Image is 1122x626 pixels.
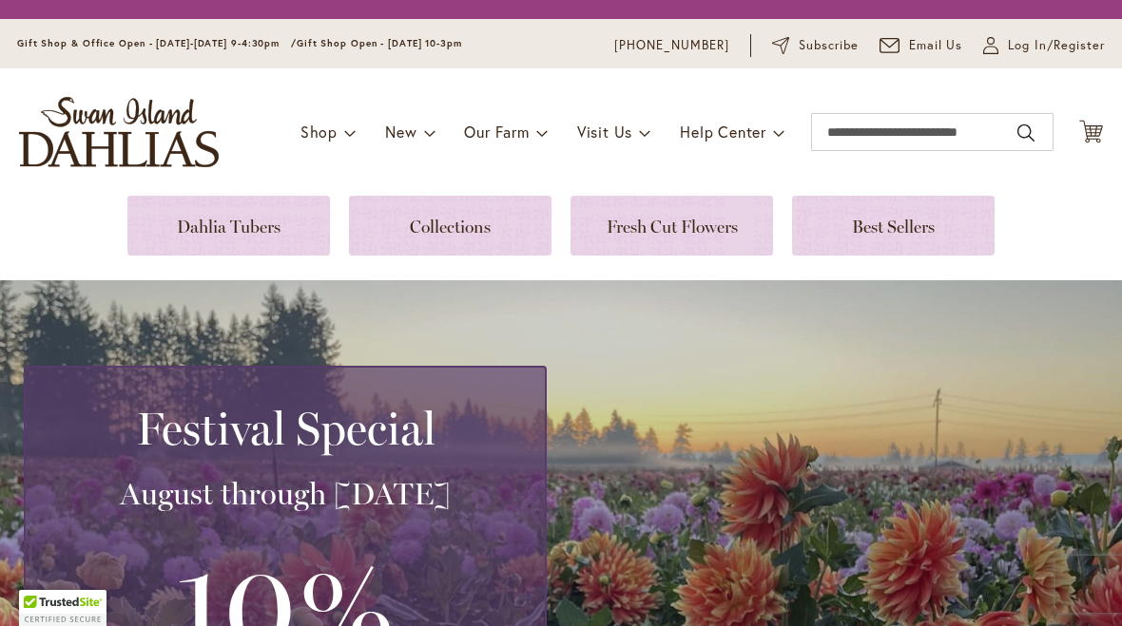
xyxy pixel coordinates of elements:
a: [PHONE_NUMBER] [614,36,729,55]
span: New [385,122,416,142]
a: Email Us [880,36,963,55]
span: Subscribe [799,36,859,55]
a: Subscribe [772,36,859,55]
span: Gift Shop & Office Open - [DATE]-[DATE] 9-4:30pm / [17,37,297,49]
span: Our Farm [464,122,529,142]
button: Search [1017,118,1035,148]
span: Shop [300,122,338,142]
a: Log In/Register [983,36,1105,55]
h2: Festival Special [48,402,522,455]
h3: August through [DATE] [48,475,522,513]
span: Email Us [909,36,963,55]
span: Help Center [680,122,766,142]
span: Log In/Register [1008,36,1105,55]
a: store logo [19,97,219,167]
span: Visit Us [577,122,632,142]
span: Gift Shop Open - [DATE] 10-3pm [297,37,462,49]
